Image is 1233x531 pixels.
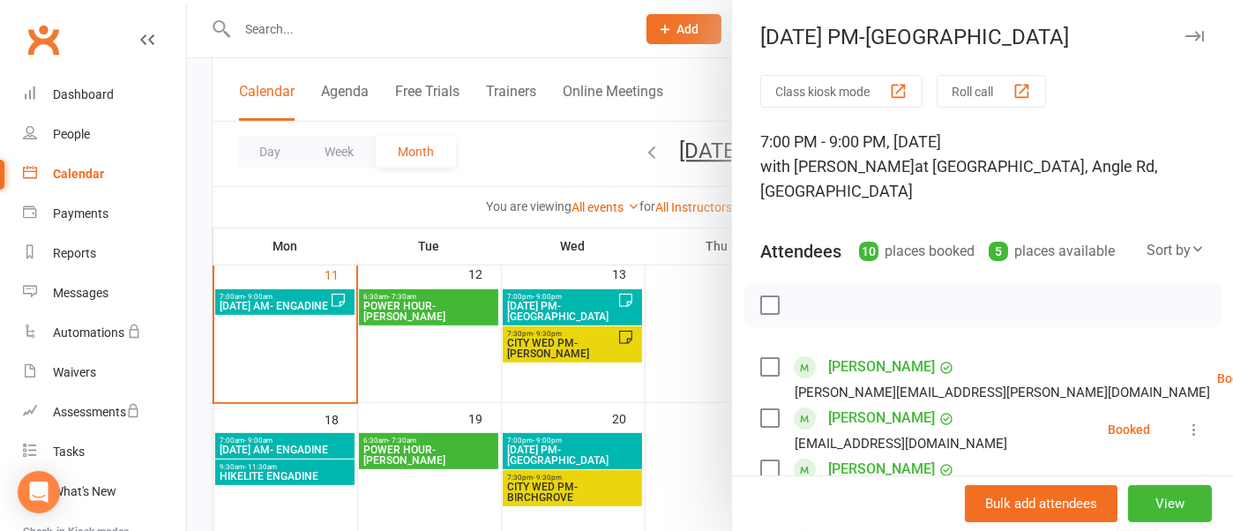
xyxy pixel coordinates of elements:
a: Messages [23,273,186,313]
div: Automations [53,325,124,340]
button: Class kiosk mode [760,75,923,108]
a: What's New [23,472,186,512]
a: [PERSON_NAME] [828,455,935,483]
div: Reports [53,246,96,260]
div: 10 [859,242,878,261]
a: Automations [23,313,186,353]
div: Assessments [53,405,140,419]
a: Reports [23,234,186,273]
button: Bulk add attendees [965,485,1117,522]
div: Sort by [1147,239,1205,262]
div: Open Intercom Messenger [18,471,60,513]
div: Calendar [53,167,104,181]
div: places booked [859,239,975,264]
span: with [PERSON_NAME] [760,157,915,176]
a: Assessments [23,393,186,432]
div: Booked [1108,423,1150,436]
a: Payments [23,194,186,234]
div: [PERSON_NAME][EMAIL_ADDRESS][PERSON_NAME][DOMAIN_NAME] [795,381,1210,404]
button: View [1128,485,1212,522]
div: Dashboard [53,87,114,101]
a: Tasks [23,432,186,472]
button: Roll call [937,75,1046,108]
a: [PERSON_NAME] [828,404,935,432]
span: at [GEOGRAPHIC_DATA], Angle Rd, [GEOGRAPHIC_DATA] [760,157,1158,200]
div: 7:00 PM - 9:00 PM, [DATE] [760,130,1205,204]
a: Calendar [23,154,186,194]
a: People [23,115,186,154]
div: Tasks [53,445,85,459]
div: Messages [53,286,108,300]
a: Waivers [23,353,186,393]
a: Clubworx [21,18,65,62]
div: Payments [53,206,108,221]
div: People [53,127,90,141]
div: [DATE] PM-[GEOGRAPHIC_DATA] [732,25,1233,49]
div: 5 [989,242,1008,261]
div: [EMAIL_ADDRESS][DOMAIN_NAME] [795,432,1007,455]
div: Waivers [53,365,96,379]
a: Dashboard [23,75,186,115]
a: [PERSON_NAME] [828,353,935,381]
div: places available [989,239,1115,264]
div: What's New [53,484,116,498]
div: Attendees [760,239,841,264]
